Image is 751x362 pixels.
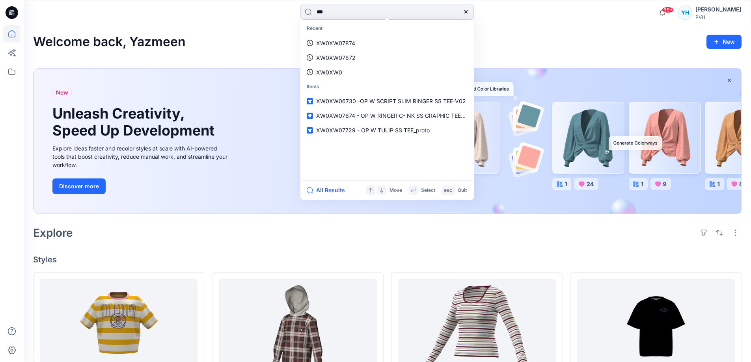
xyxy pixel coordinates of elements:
[302,94,472,108] a: XW0XW06730 -OP W SCRIPT SLIM RINGER SS TEE-V02
[706,35,742,49] button: New
[695,5,741,14] div: [PERSON_NAME]
[52,178,106,194] button: Discover more
[302,50,472,65] a: XW0XW07872
[52,144,230,169] div: Explore ideas faster and recolor styles at scale with AI-powered tools that boost creativity, red...
[316,68,342,76] p: XW0XW0
[302,36,472,50] a: XW0XW07874
[421,186,435,195] p: Select
[389,186,402,195] p: Move
[52,105,218,139] h1: Unleash Creativity, Speed Up Development
[316,54,356,62] p: XW0XW07872
[302,123,472,137] a: XW0XW07729 - OP W TULIP SS TEE_proto
[316,127,430,134] span: XW0XW07729 - OP W TULIP SS TEE_proto
[302,80,472,94] p: Items
[33,35,186,49] h2: Welcome back, Yazmeen
[302,65,472,80] a: XW0XW0
[444,186,452,195] p: esc
[33,226,73,239] h2: Explore
[662,7,674,13] span: 99+
[458,186,467,195] p: Quit
[33,255,742,264] h4: Styles
[302,108,472,123] a: XW0XW07874 - OP W RINGER C- NK SS GRAPHIC TEE_proto
[316,112,477,119] span: XW0XW07874 - OP W RINGER C- NK SS GRAPHIC TEE_proto
[678,6,692,20] div: YH
[316,39,355,47] p: XW0XW07874
[695,14,741,20] div: PVH
[56,88,68,97] span: New
[307,186,350,195] button: All Results
[302,21,472,36] p: Recent
[316,98,466,104] span: XW0XW06730 -OP W SCRIPT SLIM RINGER SS TEE-V02
[52,178,230,194] a: Discover more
